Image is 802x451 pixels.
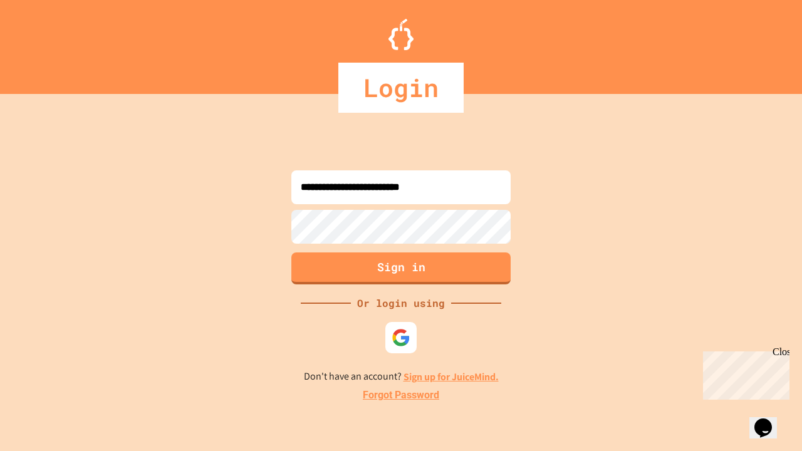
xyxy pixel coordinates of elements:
div: Or login using [351,296,451,311]
img: google-icon.svg [392,328,410,347]
button: Sign in [291,252,511,284]
a: Sign up for JuiceMind. [404,370,499,383]
img: Logo.svg [388,19,414,50]
div: Login [338,63,464,113]
a: Forgot Password [363,388,439,403]
iframe: chat widget [698,346,789,400]
p: Don't have an account? [304,369,499,385]
iframe: chat widget [749,401,789,438]
div: Chat with us now!Close [5,5,86,80]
